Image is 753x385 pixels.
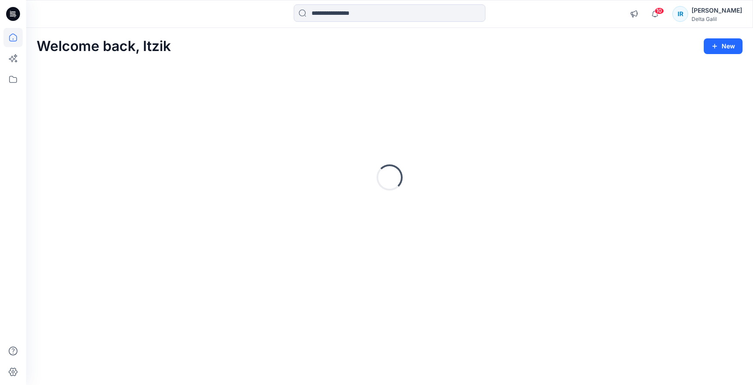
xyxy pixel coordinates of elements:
div: Delta Galil [692,16,742,22]
div: [PERSON_NAME] [692,5,742,16]
span: 10 [655,7,664,14]
h2: Welcome back, Itzik [37,38,171,55]
button: New [704,38,743,54]
div: IR [672,6,688,22]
